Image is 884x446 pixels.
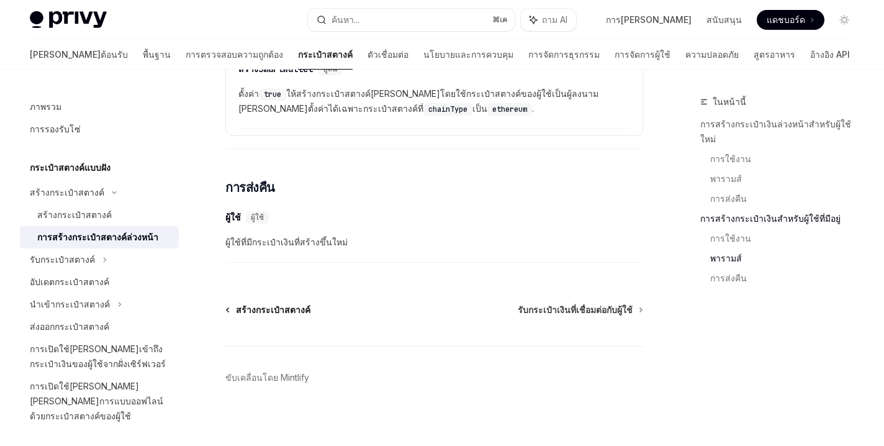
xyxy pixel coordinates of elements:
[30,276,109,287] font: อัปเดตกระเป๋าสตางค์
[20,338,179,375] a: การเปิดใช้[PERSON_NAME]เข้าถึงกระเป๋าเงินของผู้ใช้จากฝั่งเซิร์ฟเวอร์
[20,271,179,293] a: อัปเดตกระเป๋าสตางค์
[225,372,309,383] font: ขับเคลื่อนโดย Mintlify
[710,233,751,243] font: การใช้งาน
[706,14,742,25] font: สนับสนุน
[713,96,746,107] font: ในหน้านี้
[810,49,850,60] font: อ้างอิง API
[754,49,795,60] font: สูตรอาหาร
[30,344,166,369] font: การเปิดใช้[PERSON_NAME]เข้าถึงกระเป๋าเงินของผู้ใช้จากฝั่งเซิร์ฟเวอร์
[30,11,107,29] img: โลโก้ไฟ
[615,49,670,60] font: การจัดการผู้ใช้
[685,40,739,70] a: ความปลอดภัย
[700,119,851,144] font: การสร้างกระเป๋าเงินล่วงหน้าสำหรับผู้ใช้ใหม่
[20,375,179,427] a: การเปิดใช้[PERSON_NAME][PERSON_NAME]การแบบออฟไลน์ด้วยกระเป๋าสตางค์ของผู้ใช้
[518,304,642,316] a: รับกระเป๋าเงินที่เชื่อมต่อกับผู้ใช้
[186,40,283,70] a: การตรวจสอบความถูกต้อง
[423,49,513,60] font: นโยบายและการควบคุม
[308,9,515,31] button: ค้นหา...⌘เค
[30,101,61,112] font: ภาพรวม
[710,248,864,268] a: พารามส์
[37,209,112,220] font: สร้างกระเป๋าสตางค์
[685,49,739,60] font: ความปลอดภัย
[700,209,864,229] a: การสร้างกระเป๋าเงินสำหรับผู้ใช้ที่มีอยู่
[710,193,747,204] font: การส่งคืน
[767,14,805,25] font: แดชบอร์ด
[810,40,850,70] a: อ้างอิง API
[225,180,275,195] font: การส่งคืน
[20,316,179,338] a: ส่งออกกระเป๋าสตางค์
[700,114,864,149] a: การสร้างกระเป๋าเงินล่วงหน้าสำหรับผู้ใช้ใหม่
[143,40,171,70] a: พื้นฐาน
[30,40,128,70] a: [PERSON_NAME]ต้อนรับ
[710,153,751,164] font: การใช้งาน
[30,299,110,309] font: นำเข้ากระเป๋าสตางค์
[710,173,742,184] font: พารามส์
[710,268,864,288] a: การส่งคืน
[368,40,408,70] a: ตัวเชื่อมต่อ
[225,212,241,223] font: ผู้ใช้
[331,14,359,25] font: ค้นหา...
[423,40,513,70] a: นโยบายและการควบคุม
[487,103,532,116] code: ethereum
[227,304,310,316] a: สร้างกระเป๋าสตางค์
[606,14,692,26] a: การ[PERSON_NAME]
[542,14,567,25] font: ถาม AI
[368,49,408,60] font: ตัวเชื่อมต่อ
[528,40,600,70] a: การจัดการธุรกรรม
[238,88,598,114] font: ให้สร้างกระเป๋าสตางค์[PERSON_NAME]โดยใช้กระเป๋าสตางค์ของผู้ใช้เป็นผู้ลงนาม [PERSON_NAME]ตั้งค่าได...
[518,304,633,315] font: รับกระเป๋าเงินที่เชื่อมต่อกับผู้ใช้
[532,103,534,114] font: .
[521,9,576,31] button: ถาม AI
[754,40,795,70] a: สูตรอาหาร
[700,213,841,224] font: การสร้างกระเป๋าเงินสำหรับผู้ใช้ที่มีอยู่
[528,49,600,60] font: การจัดการธุรกรรม
[615,40,670,70] a: การจัดการผู้ใช้
[20,204,179,226] a: สร้างกระเป๋าสตางค์
[706,14,742,26] a: สนับสนุน
[834,10,854,30] button: สลับโหมดมืด
[238,88,259,99] font: ตั้งค่า
[30,321,109,332] font: ส่งออกกระเป๋าสตางค์
[30,49,128,60] font: [PERSON_NAME]ต้อนรับ
[30,187,104,198] font: สร้างกระเป๋าสตางค์
[20,226,179,248] a: การสร้างกระเป๋าสตางค์ล่วงหน้า
[225,371,309,384] a: ขับเคลื่อนโดย Mintlify
[606,14,692,25] font: การ[PERSON_NAME]
[710,253,742,263] font: พารามส์
[37,232,158,242] font: การสร้างกระเป๋าสตางค์ล่วงหน้า
[143,49,171,60] font: พื้นฐาน
[225,237,348,247] font: ผู้ใช้ที่มีกระเป๋าเงินที่สร้างขึ้นใหม่
[20,118,179,140] a: การรองรับโซ่
[492,15,500,24] font: ⌘
[500,15,507,24] font: เค
[236,304,310,315] font: สร้างกระเป๋าสตางค์
[710,273,747,283] font: การส่งคืน
[30,124,81,134] font: การรองรับโซ่
[259,88,286,101] code: true
[30,254,95,265] font: รับกระเป๋าสตางค์
[186,49,283,60] font: การตรวจสอบความถูกต้อง
[757,10,824,30] a: แดชบอร์ด
[298,49,353,60] font: กระเป๋าสตางค์
[298,40,353,70] a: กระเป๋าสตางค์
[20,96,179,118] a: ภาพรวม
[710,189,864,209] a: การส่งคืน
[30,381,163,421] font: การเปิดใช้[PERSON_NAME][PERSON_NAME]การแบบออฟไลน์ด้วยกระเป๋าสตางค์ของผู้ใช้
[710,229,864,248] a: การใช้งาน
[423,103,472,116] code: chainType
[251,212,264,222] font: ผู้ใช้
[710,169,864,189] a: พารามส์
[30,162,110,173] font: กระเป๋าสตางค์แบบฝัง
[710,149,864,169] a: การใช้งาน
[472,103,487,114] font: เป็น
